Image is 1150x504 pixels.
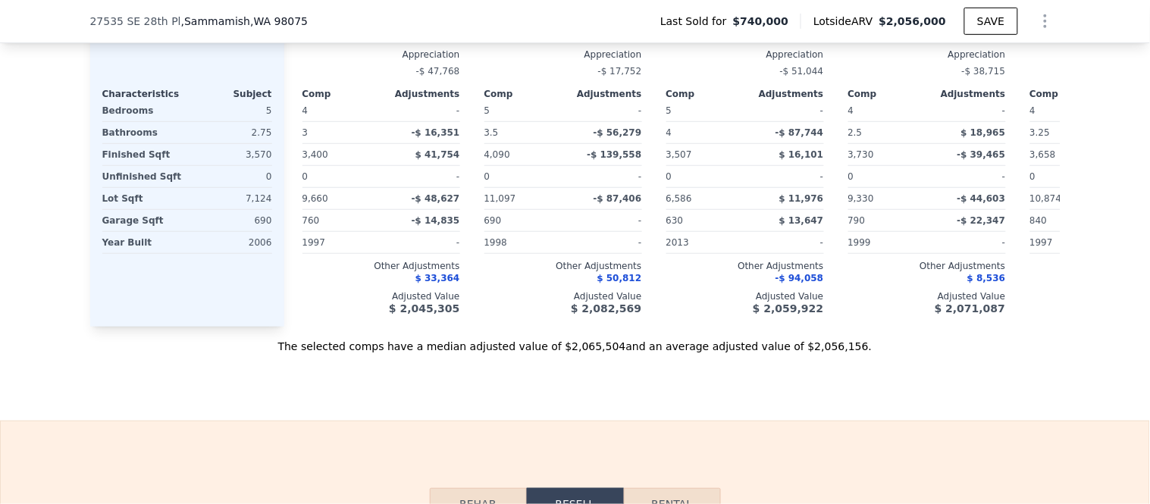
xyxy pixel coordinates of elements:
[302,171,309,182] span: 0
[594,193,642,204] span: -$ 87,406
[748,100,824,121] div: -
[598,66,642,77] span: -$ 17,752
[848,193,874,204] span: 9,330
[957,215,1006,226] span: -$ 22,347
[666,149,692,160] span: 3,507
[848,105,854,116] span: 4
[779,193,824,204] span: $ 11,976
[780,66,824,77] span: -$ 51,044
[102,188,184,209] div: Lot Sqft
[302,149,328,160] span: 3,400
[666,290,824,302] div: Adjusted Value
[848,232,924,253] div: 1999
[776,127,824,138] span: -$ 87,744
[962,66,1006,77] span: -$ 38,715
[102,166,184,187] div: Unfinished Sqft
[302,232,378,253] div: 1997
[748,232,824,253] div: -
[666,105,672,116] span: 5
[566,210,642,231] div: -
[1030,149,1056,160] span: 3,658
[666,260,824,272] div: Other Adjustments
[594,127,642,138] span: -$ 56,279
[566,100,642,121] div: -
[957,149,1006,160] span: -$ 39,465
[566,166,642,187] div: -
[190,144,272,165] div: 3,570
[753,302,823,315] span: $ 2,059,922
[102,144,184,165] div: Finished Sqft
[848,290,1006,302] div: Adjusted Value
[484,122,560,143] div: 3.5
[302,122,378,143] div: 3
[484,260,642,272] div: Other Adjustments
[190,166,272,187] div: 0
[381,88,460,100] div: Adjustments
[384,232,460,253] div: -
[302,105,309,116] span: 4
[927,88,1006,100] div: Adjustments
[102,88,187,100] div: Characteristics
[666,122,742,143] div: 4
[484,193,516,204] span: 11,097
[415,149,460,160] span: $ 41,754
[748,166,824,187] div: -
[302,49,460,61] div: Appreciation
[1030,6,1061,36] button: Show Options
[102,122,184,143] div: Bathrooms
[666,232,742,253] div: 2013
[415,273,460,283] span: $ 33,364
[102,210,184,231] div: Garage Sqft
[930,166,1006,187] div: -
[190,122,272,143] div: 2.75
[961,127,1006,138] span: $ 18,965
[1030,232,1106,253] div: 1997
[484,290,642,302] div: Adjusted Value
[190,210,272,231] div: 690
[190,188,272,209] div: 7,124
[484,149,510,160] span: 4,090
[848,49,1006,61] div: Appreciation
[935,302,1005,315] span: $ 2,071,087
[484,88,563,100] div: Comp
[302,260,460,272] div: Other Adjustments
[190,232,272,253] div: 2006
[302,290,460,302] div: Adjusted Value
[848,88,927,100] div: Comp
[967,273,1005,283] span: $ 8,536
[1030,122,1106,143] div: 3.25
[250,15,308,27] span: , WA 98075
[813,14,879,29] span: Lotside ARV
[1030,88,1109,100] div: Comp
[416,66,460,77] span: -$ 47,768
[666,193,692,204] span: 6,586
[848,122,924,143] div: 2.5
[666,171,672,182] span: 0
[302,215,320,226] span: 760
[666,88,745,100] div: Comp
[587,149,641,160] span: -$ 139,558
[964,8,1017,35] button: SAVE
[957,193,1006,204] span: -$ 44,603
[187,88,272,100] div: Subject
[563,88,642,100] div: Adjustments
[484,232,560,253] div: 1998
[879,15,947,27] span: $2,056,000
[1030,171,1036,182] span: 0
[384,100,460,121] div: -
[389,302,459,315] span: $ 2,045,305
[412,127,460,138] span: -$ 16,351
[848,149,874,160] span: 3,730
[484,105,490,116] span: 5
[779,149,824,160] span: $ 16,101
[384,166,460,187] div: -
[90,327,1061,354] div: The selected comps have a median adjusted value of $2,065,504 and an average adjusted value of $2...
[848,215,866,226] span: 790
[102,232,184,253] div: Year Built
[302,88,381,100] div: Comp
[102,100,184,121] div: Bedrooms
[1030,193,1062,204] span: 10,874
[302,193,328,204] span: 9,660
[484,49,642,61] div: Appreciation
[597,273,642,283] span: $ 50,812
